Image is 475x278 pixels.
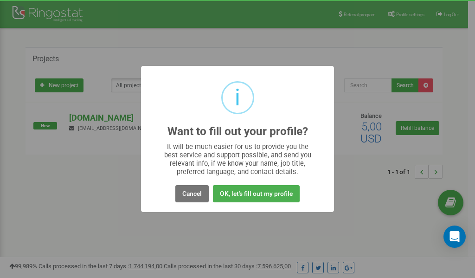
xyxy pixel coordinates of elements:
[167,125,308,138] h2: Want to fill out your profile?
[443,226,466,248] div: Open Intercom Messenger
[213,185,300,202] button: OK, let's fill out my profile
[235,83,240,113] div: i
[160,142,316,176] div: It will be much easier for us to provide you the best service and support possible, and send you ...
[175,185,209,202] button: Cancel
